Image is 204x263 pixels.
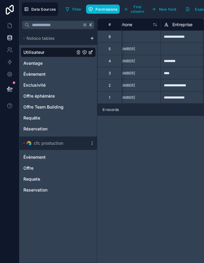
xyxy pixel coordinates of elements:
div: Avantage [21,58,96,68]
div: Offre éphémère [21,91,96,101]
div: 4 [109,59,111,64]
div: Requete [21,174,96,184]
span: Filter [72,7,82,12]
div: 1 [109,95,110,100]
div: 3 [109,71,111,76]
button: Find column [122,2,147,16]
div: Requête [21,113,96,123]
div: Événement [21,152,96,162]
span: cfc production [34,140,63,146]
span: Événement [23,71,46,77]
span: Entreprise [172,22,192,28]
span: Data Sources [31,7,56,12]
span: Événement [23,154,46,160]
span: K [89,23,93,27]
span: Réservation [23,126,47,132]
span: Permissions [95,7,117,12]
span: Offre [23,165,33,171]
span: Téléphone [112,22,132,28]
span: Requête [23,115,40,121]
button: Filter [63,5,84,14]
span: New field [159,7,176,12]
div: # [102,22,117,27]
span: Utilisateur [23,49,44,55]
button: Data Sources [22,2,58,16]
div: Offre Team Building [21,102,96,112]
span: Noloco tables [26,35,55,41]
span: Avantage [23,60,43,66]
div: 2 [109,83,111,88]
div: Utilisateur [21,47,96,57]
span: Requete [23,176,40,182]
div: scrollable content [19,32,97,198]
div: Exclusivité [21,80,96,90]
button: Noloco tables [21,34,87,43]
button: Permissions [86,5,119,14]
a: Permissions [86,5,122,14]
span: 6 records [102,107,119,112]
span: Reservation [23,187,47,193]
span: Offre éphémère [23,93,55,99]
span: Exclusivité [23,82,46,88]
div: 5 [109,47,111,51]
span: Find column [130,5,145,14]
div: Événement [21,69,96,79]
button: Airtable Logocfc production [21,139,87,147]
span: Offre Team Building [23,104,64,110]
button: New field [150,5,178,14]
img: Airtable Logo [26,141,31,146]
div: Offre [21,163,96,173]
div: Réservation [21,124,96,134]
div: 8 [109,34,111,39]
div: Reservation [21,185,96,195]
